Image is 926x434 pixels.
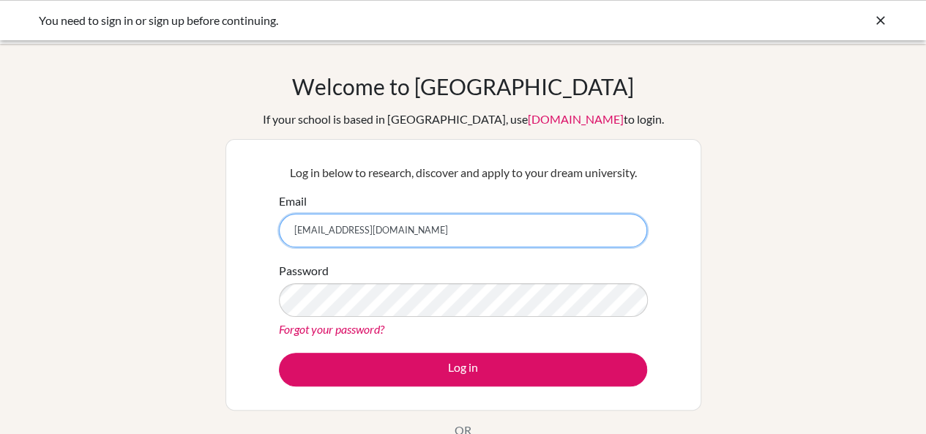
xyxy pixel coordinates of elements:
a: Forgot your password? [279,322,384,336]
h1: Welcome to [GEOGRAPHIC_DATA] [292,73,634,100]
label: Password [279,262,329,280]
label: Email [279,192,307,210]
div: You need to sign in or sign up before continuing. [39,12,668,29]
div: If your school is based in [GEOGRAPHIC_DATA], use to login. [263,111,664,128]
p: Log in below to research, discover and apply to your dream university. [279,164,647,182]
button: Log in [279,353,647,386]
a: [DOMAIN_NAME] [528,112,624,126]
